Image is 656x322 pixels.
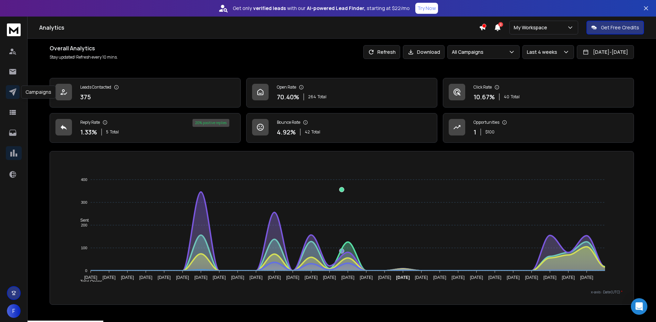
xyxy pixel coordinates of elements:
[249,275,262,280] tspan: [DATE]
[511,94,520,100] span: Total
[305,129,310,135] span: 42
[50,44,118,52] h1: Overall Analytics
[39,23,479,32] h1: Analytics
[527,49,560,56] p: Last 4 weeks
[18,18,49,23] div: Domain: [URL]
[50,113,241,143] a: Reply Rate1.33%5Total20% positive replies
[81,178,87,182] tspan: 400
[103,275,116,280] tspan: [DATE]
[61,290,623,295] p: x-axis : Date(UTC)
[80,84,111,90] p: Leads Contacted
[341,275,354,280] tspan: [DATE]
[19,11,34,17] div: v 4.0.25
[473,92,495,102] p: 10.67 %
[110,129,119,135] span: Total
[305,275,318,280] tspan: [DATE]
[443,113,634,143] a: Opportunities1$100
[277,92,299,102] p: 70.40 %
[562,275,575,280] tspan: [DATE]
[277,120,300,125] p: Bounce Rate
[514,24,550,31] p: My Workspace
[451,275,465,280] tspan: [DATE]
[377,49,396,56] p: Refresh
[50,54,118,60] p: Stay updated! Refresh every 10 mins.
[525,275,538,280] tspan: [DATE]
[268,275,281,280] tspan: [DATE]
[452,49,486,56] p: All Campaigns
[121,275,134,280] tspan: [DATE]
[69,40,74,46] img: tab_keywords_by_traffic_grey.svg
[7,304,21,318] button: F
[417,5,436,12] p: Try Now
[194,275,207,280] tspan: [DATE]
[85,269,87,273] tspan: 0
[277,84,296,90] p: Open Rate
[323,275,336,280] tspan: [DATE]
[396,275,410,280] tspan: [DATE]
[317,94,326,100] span: Total
[363,45,400,59] button: Refresh
[246,113,437,143] a: Bounce Rate4.92%42Total
[253,5,286,12] strong: verified leads
[586,21,644,34] button: Get Free Credits
[601,24,639,31] p: Get Free Credits
[11,11,17,17] img: logo_orange.svg
[507,275,520,280] tspan: [DATE]
[360,275,373,280] tspan: [DATE]
[473,84,492,90] p: Click Rate
[80,120,100,125] p: Reply Rate
[286,275,299,280] tspan: [DATE]
[80,127,97,137] p: 1.33 %
[470,275,483,280] tspan: [DATE]
[504,94,509,100] span: 40
[106,129,108,135] span: 5
[11,18,17,23] img: website_grey.svg
[75,218,89,223] span: Sent
[213,275,226,280] tspan: [DATE]
[81,200,87,204] tspan: 300
[543,275,556,280] tspan: [DATE]
[84,275,97,280] tspan: [DATE]
[415,3,438,14] button: Try Now
[433,275,446,280] tspan: [DATE]
[50,78,241,108] a: Leads Contacted375
[246,78,437,108] a: Open Rate70.40%264Total
[473,127,476,137] p: 1
[81,223,87,227] tspan: 200
[76,41,116,45] div: Keywords by Traffic
[488,275,501,280] tspan: [DATE]
[631,298,647,315] div: Open Intercom Messenger
[81,246,87,250] tspan: 100
[231,275,244,280] tspan: [DATE]
[75,279,102,284] span: Total Opens
[498,22,503,27] span: 2
[473,120,499,125] p: Opportunities
[19,40,24,46] img: tab_domain_overview_orange.svg
[580,275,593,280] tspan: [DATE]
[577,45,634,59] button: [DATE]-[DATE]
[158,275,171,280] tspan: [DATE]
[485,129,494,135] p: $ 100
[139,275,152,280] tspan: [DATE]
[308,94,316,100] span: 264
[21,85,56,99] div: Campaigns
[176,275,189,280] tspan: [DATE]
[192,119,229,127] div: 20 % positive replies
[80,92,91,102] p: 375
[378,275,391,280] tspan: [DATE]
[311,129,320,135] span: Total
[443,78,634,108] a: Click Rate10.67%40Total
[415,275,428,280] tspan: [DATE]
[277,127,296,137] p: 4.92 %
[26,41,62,45] div: Domain Overview
[233,5,410,12] p: Get only with our starting at $22/mo
[7,23,21,36] img: logo
[307,5,365,12] strong: AI-powered Lead Finder,
[403,45,445,59] button: Download
[417,49,440,56] p: Download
